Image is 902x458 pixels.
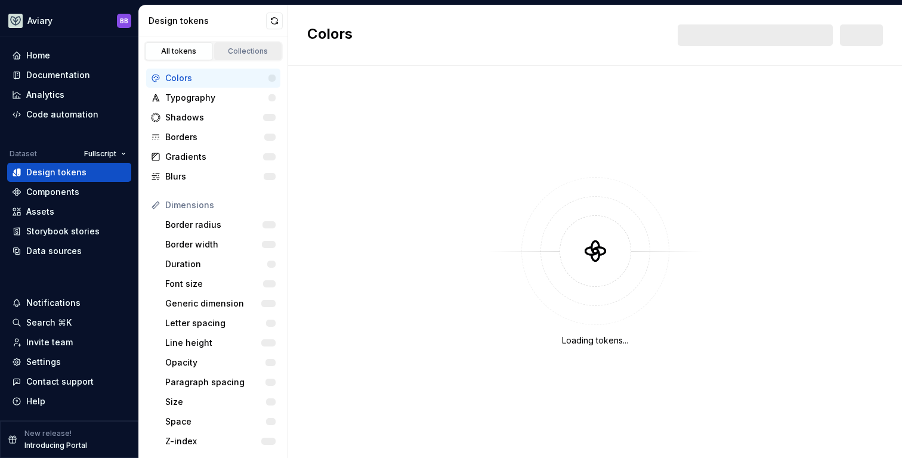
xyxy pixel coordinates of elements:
[26,245,82,257] div: Data sources
[79,146,131,162] button: Fullscript
[26,89,64,101] div: Analytics
[26,297,81,309] div: Notifications
[160,373,280,392] a: Paragraph spacing
[146,88,280,107] a: Typography
[165,72,268,84] div: Colors
[165,337,261,349] div: Line height
[146,69,280,88] a: Colors
[26,109,98,120] div: Code automation
[160,294,280,313] a: Generic dimension
[7,85,131,104] a: Analytics
[307,24,353,46] h2: Colors
[26,376,94,388] div: Contact support
[165,278,263,290] div: Font size
[165,171,264,182] div: Blurs
[149,15,266,27] div: Design tokens
[7,66,131,85] a: Documentation
[7,313,131,332] button: Search ⌘K
[160,432,280,451] a: Z-index
[26,225,100,237] div: Storybook stories
[7,333,131,352] a: Invite team
[7,293,131,312] button: Notifications
[24,441,87,450] p: Introducing Portal
[26,69,90,81] div: Documentation
[26,317,72,329] div: Search ⌘K
[165,435,261,447] div: Z-index
[160,255,280,274] a: Duration
[562,335,628,346] div: Loading tokens...
[120,16,128,26] div: BB
[7,352,131,372] a: Settings
[160,392,280,411] a: Size
[7,392,131,411] button: Help
[160,274,280,293] a: Font size
[26,166,87,178] div: Design tokens
[165,298,261,310] div: Generic dimension
[160,333,280,352] a: Line height
[2,8,136,33] button: AviaryBB
[84,149,116,159] span: Fullscript
[7,163,131,182] a: Design tokens
[26,206,54,218] div: Assets
[7,182,131,202] a: Components
[10,149,37,159] div: Dataset
[160,215,280,234] a: Border radius
[165,151,263,163] div: Gradients
[165,317,266,329] div: Letter spacing
[7,372,131,391] button: Contact support
[146,128,280,147] a: Borders
[24,429,72,438] p: New release!
[165,219,262,231] div: Border radius
[26,49,50,61] div: Home
[218,47,278,56] div: Collections
[7,46,131,65] a: Home
[160,235,280,254] a: Border width
[146,167,280,186] a: Blurs
[165,357,265,369] div: Opacity
[165,92,268,104] div: Typography
[26,395,45,407] div: Help
[7,222,131,241] a: Storybook stories
[160,412,280,431] a: Space
[7,202,131,221] a: Assets
[7,105,131,124] a: Code automation
[26,186,79,198] div: Components
[160,353,280,372] a: Opacity
[160,314,280,333] a: Letter spacing
[146,147,280,166] a: Gradients
[165,258,267,270] div: Duration
[149,47,209,56] div: All tokens
[146,108,280,127] a: Shadows
[165,416,266,428] div: Space
[7,242,131,261] a: Data sources
[165,376,265,388] div: Paragraph spacing
[165,199,276,211] div: Dimensions
[27,15,52,27] div: Aviary
[165,131,264,143] div: Borders
[165,239,262,250] div: Border width
[26,356,61,368] div: Settings
[26,336,73,348] div: Invite team
[165,112,263,123] div: Shadows
[165,396,266,408] div: Size
[8,14,23,28] img: 256e2c79-9abd-4d59-8978-03feab5a3943.png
